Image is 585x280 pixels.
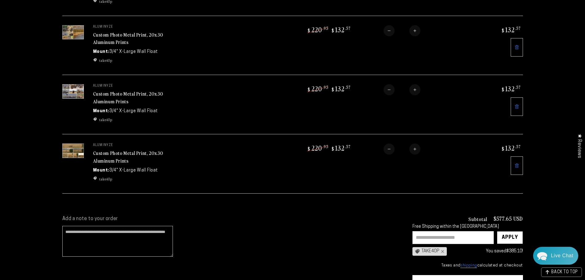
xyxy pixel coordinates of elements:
dd: 3/4" X-Large Wall Float [109,49,158,55]
a: Remove 20"x30" C Rectangle White Glossy Aluminyzed Photo [511,156,523,175]
a: Custom Photo Metal Print, 20x30 Aluminum Prints [93,31,164,46]
span: $ [332,86,334,93]
a: Custom Photo Metal Print, 20x30 Aluminum Prints [93,90,164,105]
span: We run on [47,176,83,179]
div: You saved ! [450,247,523,255]
h3: Subtotal [468,216,487,221]
span: $ [308,86,310,93]
span: $ [502,146,505,152]
img: 20"x30" C Rectangle White Glossy Aluminyzed Photo [62,144,84,158]
li: take40p [93,57,185,63]
input: Quantity for Custom Photo Metal Print, 20x30 Aluminum Prints [395,144,409,155]
sup: .57 [515,26,521,31]
div: Chat widget toggle [533,247,578,265]
label: Add a note to your order [62,216,400,222]
span: $ [332,146,334,152]
input: Quantity for Custom Photo Metal Print, 20x30 Aluminum Prints [395,84,409,95]
sup: .57 [515,144,521,149]
span: $ [332,27,334,34]
ul: Discount [93,57,185,63]
sup: .57 [515,85,521,90]
bdi: 220 [307,144,329,152]
img: 20"x30" C Rectangle White Glossy Aluminyzed Photo [62,84,84,99]
bdi: 132 [501,84,521,93]
img: Marie J [57,9,73,25]
bdi: 132 [331,144,351,152]
img: 20"x30" C Rectangle White Glossy Aluminyzed Photo [62,25,84,40]
div: Contact Us Directly [551,247,573,265]
sup: .57 [345,26,351,31]
dd: 3/4" X-Large Wall Float [109,108,158,114]
a: shipping [460,263,477,268]
img: Helga [70,9,86,25]
small: Taxes and calculated at checkout [412,262,523,269]
img: John [45,9,60,25]
sup: .95 [322,144,329,149]
p: aluminyze [93,84,185,88]
a: Remove 20"x30" C Rectangle White Glossy Aluminyzed Photo [511,38,523,57]
div: Free Shipping within the [GEOGRAPHIC_DATA] [412,224,523,230]
input: Quantity for Custom Photo Metal Print, 20x30 Aluminum Prints [395,25,409,36]
div: Click to open Judge.me floating reviews tab [573,129,585,163]
bdi: 220 [307,84,329,93]
dt: Mount: [93,167,110,174]
ul: Discount [93,117,185,122]
sup: .95 [322,85,329,90]
div: Apply [502,231,518,244]
p: aluminyze [93,25,185,29]
bdi: 132 [501,25,521,34]
span: $ [502,27,505,34]
span: $385.10 [506,249,522,254]
p: $577.65 USD [493,216,523,221]
ul: Discount [93,176,185,182]
sup: .57 [345,144,351,149]
p: aluminyze [93,144,185,147]
a: Leave A Message [41,185,90,195]
dt: Mount: [93,108,110,114]
sup: .95 [322,26,329,31]
a: Custom Photo Metal Print, 20x30 Aluminum Prints [93,149,164,164]
span: Re:amaze [66,175,83,180]
sup: .57 [345,85,351,90]
a: Remove 20"x30" C Rectangle White Glossy Aluminyzed Photo [511,97,523,116]
bdi: 132 [331,84,351,93]
div: × [439,249,444,254]
span: $ [308,27,310,34]
div: TAKE40P [412,247,447,256]
li: take40p [93,176,185,182]
span: Away until [DATE] [46,31,84,35]
dt: Mount: [93,49,110,55]
span: $ [308,146,310,152]
li: take40p [93,117,185,122]
span: BACK TO TOP [551,270,578,274]
bdi: 220 [307,25,329,34]
span: $ [502,86,505,93]
bdi: 132 [331,25,351,34]
bdi: 132 [501,144,521,152]
dd: 3/4" X-Large Wall Float [109,167,158,174]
